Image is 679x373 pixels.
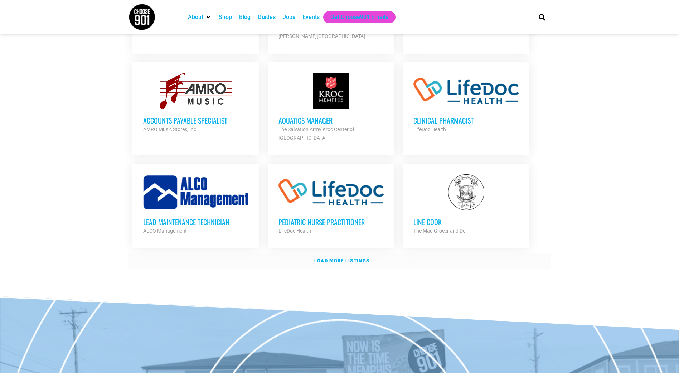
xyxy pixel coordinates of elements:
a: Pediatric Nurse Practitioner LifeDoc Health [268,164,394,246]
a: Shop [219,13,232,21]
strong: The Mad Grocer and Deli [413,228,467,234]
div: Search [536,11,548,23]
h3: Line Cook [413,217,519,227]
a: Guides [258,13,276,21]
strong: The Salvation Army Kroc Center of [GEOGRAPHIC_DATA] [278,126,354,141]
strong: Load more listings [314,258,369,263]
a: Blog [239,13,251,21]
a: About [188,13,203,21]
a: Load more listings [128,253,551,269]
a: Jobs [283,13,295,21]
a: Aquatics Manager The Salvation Army Kroc Center of [GEOGRAPHIC_DATA] [268,62,394,153]
h3: Clinical Pharmacist [413,116,519,125]
strong: LifeDoc Health [413,126,446,132]
a: Get Choose901 Emails [330,13,388,21]
strong: AMRO Music Stores, Inc. [143,126,198,132]
nav: Main nav [184,11,527,23]
strong: [PERSON_NAME][GEOGRAPHIC_DATA] [278,33,365,39]
a: Lead Maintenance Technician ALCO Management [132,164,259,246]
strong: ALCO Management [143,228,187,234]
h3: Pediatric Nurse Practitioner [278,217,384,227]
h3: Aquatics Manager [278,116,384,125]
a: Clinical Pharmacist LifeDoc Health [403,62,529,144]
div: About [184,11,215,23]
a: Events [302,13,320,21]
h3: Accounts Payable Specialist [143,116,248,125]
h3: Lead Maintenance Technician [143,217,248,227]
strong: LifeDoc Health [278,228,311,234]
a: Line Cook The Mad Grocer and Deli [403,164,529,246]
a: Accounts Payable Specialist AMRO Music Stores, Inc. [132,62,259,144]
